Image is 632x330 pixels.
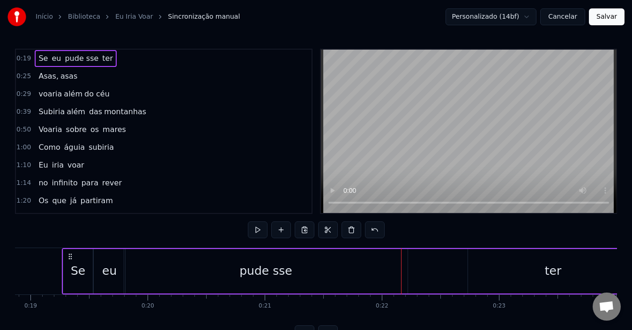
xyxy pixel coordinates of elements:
span: águia [63,142,86,153]
span: 0:50 [16,125,31,134]
div: 0:23 [493,302,506,310]
nav: breadcrumb [36,12,240,22]
span: Se [37,53,49,64]
span: Voaria [37,124,63,135]
span: 1:00 [16,143,31,152]
span: pude sse [64,53,99,64]
span: 0:29 [16,89,31,99]
span: partiram [80,195,114,206]
span: montanhas [103,106,147,117]
span: infinito [51,177,78,188]
span: no [37,177,49,188]
div: Se [71,262,85,280]
span: Subiria [37,106,66,117]
span: Sincronização manual [168,12,240,22]
img: youka [7,7,26,26]
div: 0:22 [376,302,388,310]
span: mares [102,124,127,135]
div: 0:21 [259,302,271,310]
div: ter [545,262,561,280]
span: os [89,124,100,135]
span: 1:14 [16,178,31,188]
span: rever [101,177,123,188]
span: Eu [37,160,49,170]
span: do céu [83,88,111,99]
span: subiria [88,142,115,153]
div: 0:20 [141,302,154,310]
span: ter [101,53,114,64]
a: Eu Iria Voar [115,12,153,22]
span: além [66,106,86,117]
span: 0:19 [16,54,31,63]
div: eu [102,262,117,280]
button: Cancelar [540,8,585,25]
span: asas [59,71,78,81]
div: pude sse [239,262,292,280]
span: 0:25 [16,72,31,81]
span: iria [51,160,65,170]
button: Salvar [589,8,625,25]
span: Asas, [37,71,59,81]
span: 1:20 [16,196,31,205]
span: voar [67,160,85,170]
span: Como [37,142,61,153]
span: 1:10 [16,161,31,170]
span: para [81,177,99,188]
span: sobre [65,124,88,135]
a: Início [36,12,53,22]
span: já [69,195,78,206]
span: das [88,106,103,117]
a: Biblioteca [68,12,100,22]
span: além [63,88,83,99]
span: Os [37,195,49,206]
span: que [51,195,67,206]
div: 0:19 [24,302,37,310]
span: 0:39 [16,107,31,117]
div: Bate-papo aberto [593,293,621,321]
span: voaria [37,88,63,99]
span: eu [51,53,62,64]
